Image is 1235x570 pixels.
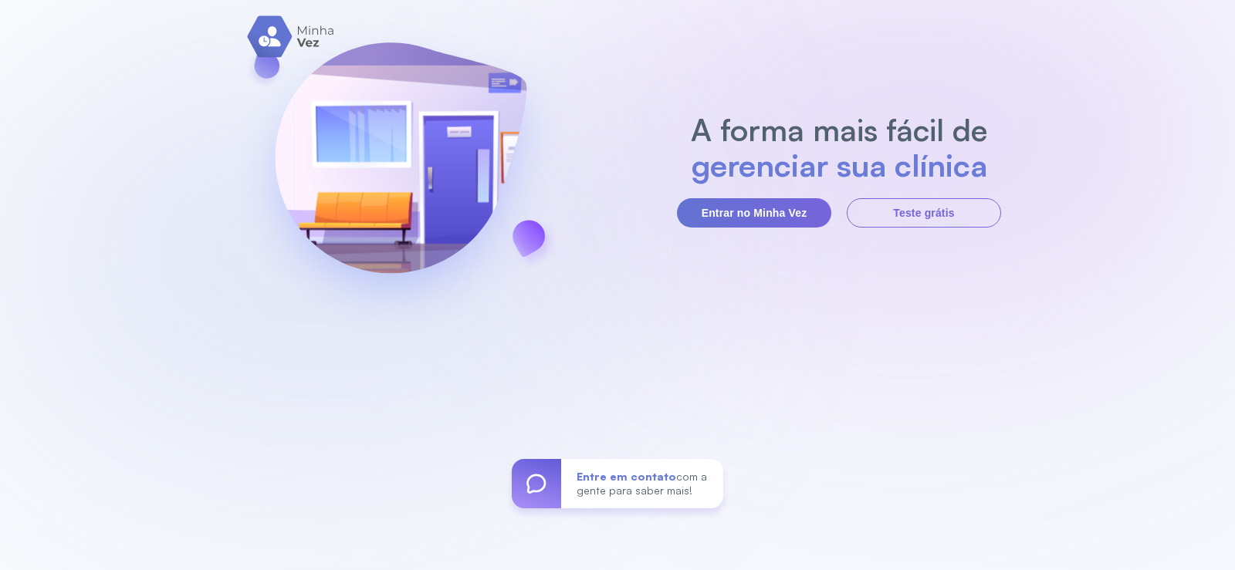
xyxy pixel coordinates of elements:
[234,2,567,337] img: banner-login.svg
[683,112,996,147] h2: A forma mais fácil de
[677,198,831,228] button: Entrar no Minha Vez
[847,198,1001,228] button: Teste grátis
[561,459,723,508] div: com a gente para saber mais!
[577,470,676,483] span: Entre em contato
[683,147,996,183] h2: gerenciar sua clínica
[512,459,723,508] a: Entre em contatocom a gente para saber mais!
[247,15,336,58] img: logo.svg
